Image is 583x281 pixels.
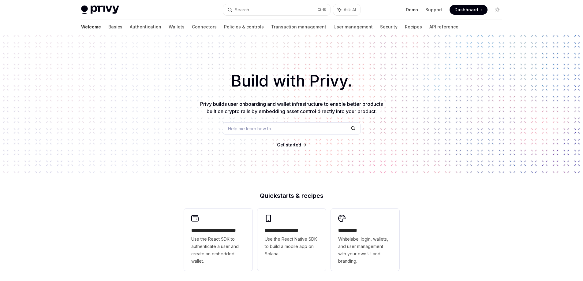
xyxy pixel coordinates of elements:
[228,125,275,132] span: Help me learn how to…
[405,20,422,34] a: Recipes
[344,7,356,13] span: Ask AI
[406,7,418,13] a: Demo
[257,209,326,271] a: **** **** **** ***Use the React Native SDK to build a mobile app on Solana.
[81,20,101,34] a: Welcome
[192,20,217,34] a: Connectors
[331,209,399,271] a: **** *****Whitelabel login, wallets, and user management with your own UI and branding.
[223,4,330,15] button: Search...CtrlK
[333,4,360,15] button: Ask AI
[338,235,392,265] span: Whitelabel login, wallets, and user management with your own UI and branding.
[200,101,383,114] span: Privy builds user onboarding and wallet infrastructure to enable better products built on crypto ...
[224,20,264,34] a: Policies & controls
[184,193,399,199] h2: Quickstarts & recipes
[334,20,373,34] a: User management
[277,142,301,148] a: Get started
[130,20,161,34] a: Authentication
[425,7,442,13] a: Support
[271,20,326,34] a: Transaction management
[265,235,319,257] span: Use the React Native SDK to build a mobile app on Solana.
[10,69,573,93] h1: Build with Privy.
[108,20,122,34] a: Basics
[450,5,488,15] a: Dashboard
[380,20,398,34] a: Security
[191,235,245,265] span: Use the React SDK to authenticate a user and create an embedded wallet.
[317,7,327,12] span: Ctrl K
[454,7,478,13] span: Dashboard
[81,6,119,14] img: light logo
[169,20,185,34] a: Wallets
[429,20,458,34] a: API reference
[235,6,252,13] div: Search...
[492,5,502,15] button: Toggle dark mode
